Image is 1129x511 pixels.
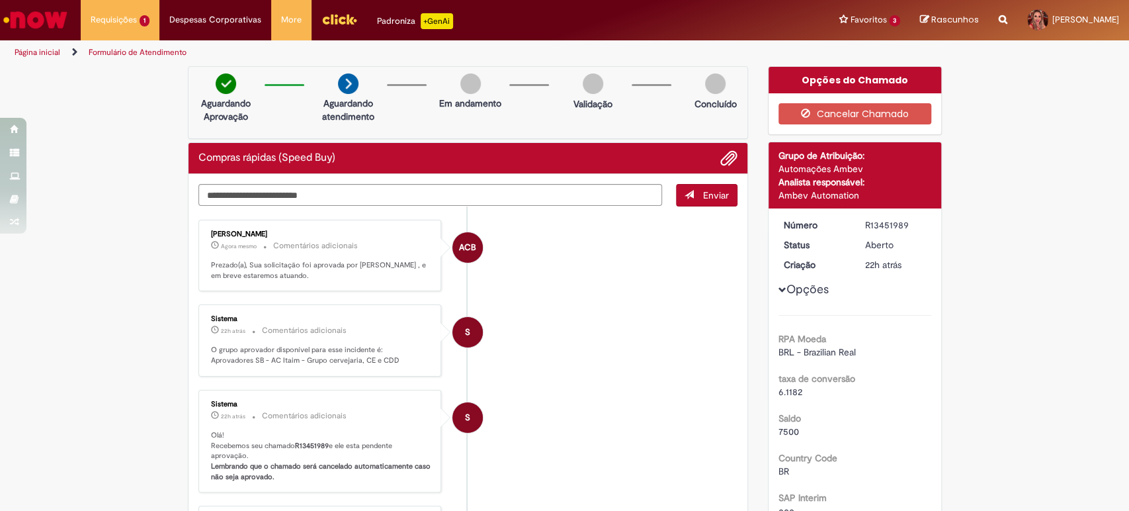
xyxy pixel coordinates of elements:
[703,189,729,201] span: Enviar
[865,259,901,271] time: 27/08/2025 11:42:25
[778,149,931,162] div: Grupo de Atribuição:
[778,465,789,477] span: BR
[262,410,347,422] small: Comentários adicionais
[221,327,245,335] span: 22h atrás
[140,15,149,26] span: 1
[452,317,483,348] div: System
[211,260,431,281] p: Prezado(a), Sua solicitação foi aprovada por [PERSON_NAME] , e em breve estaremos atuando.
[216,73,236,94] img: check-circle-green.png
[889,15,900,26] span: 3
[778,175,931,189] div: Analista responsável:
[194,97,258,123] p: Aguardando Aprovação
[421,13,453,29] p: +GenAi
[273,240,358,252] small: Comentários adicionais
[221,412,245,420] time: 27/08/2025 11:42:37
[778,189,931,202] div: Ambev Automation
[865,259,901,271] span: 22h atrás
[452,402,483,433] div: System
[89,47,187,58] a: Formulário de Atendimento
[295,441,329,451] b: R13451989
[459,232,476,263] span: ACB
[221,242,257,250] span: Agora mesmo
[221,327,245,335] time: 27/08/2025 11:42:40
[211,315,431,323] div: Sistema
[198,184,663,207] textarea: Digite sua mensagem aqui...
[211,400,431,408] div: Sistema
[262,325,347,336] small: Comentários adicionais
[720,150,737,167] button: Adicionar anexos
[338,73,358,94] img: arrow-next.png
[198,152,335,164] h2: Compras rápidas (Speed Buy) Histórico de tíquete
[91,13,137,26] span: Requisições
[1052,14,1119,25] span: [PERSON_NAME]
[769,67,941,93] div: Opções do Chamado
[10,40,743,65] ul: Trilhas de página
[169,13,261,26] span: Despesas Corporativas
[460,73,481,94] img: img-circle-grey.png
[211,461,433,482] b: Lembrando que o chamado será cancelado automaticamente caso não seja aprovado.
[920,14,979,26] a: Rascunhos
[778,373,855,385] b: taxa de conversão
[778,333,826,345] b: RPA Moeda
[778,492,827,504] b: SAP Interim
[676,184,737,207] button: Enviar
[778,346,856,358] span: BRL - Brazilian Real
[931,13,979,26] span: Rascunhos
[778,426,799,438] span: 7500
[321,9,357,29] img: click_logo_yellow_360x200.png
[221,242,257,250] time: 28/08/2025 10:01:40
[573,97,612,111] p: Validação
[778,103,931,124] button: Cancelar Chamado
[865,258,927,271] div: 27/08/2025 11:42:25
[865,218,927,232] div: R13451989
[774,238,855,252] dt: Status
[221,412,245,420] span: 22h atrás
[778,452,837,464] b: Country Code
[778,412,801,424] b: Saldo
[465,402,470,434] span: S
[316,97,380,123] p: Aguardando atendimento
[452,232,483,263] div: Alberto Cypriano Bento
[1,7,69,33] img: ServiceNow
[694,97,736,111] p: Concluído
[15,47,60,58] a: Página inicial
[774,258,855,271] dt: Criação
[281,13,302,26] span: More
[211,230,431,238] div: [PERSON_NAME]
[865,238,927,252] div: Aberto
[211,345,431,365] p: O grupo aprovador disponível para esse incidente é: Aprovadores SB - AC Itaim - Grupo cervejaria,...
[778,386,802,398] span: 6.1182
[211,430,431,483] p: Olá! Recebemos seu chamado e ele esta pendente aprovação.
[850,13,886,26] span: Favoritos
[377,13,453,29] div: Padroniza
[778,162,931,175] div: Automações Ambev
[705,73,726,94] img: img-circle-grey.png
[439,97,501,110] p: Em andamento
[583,73,603,94] img: img-circle-grey.png
[774,218,855,232] dt: Número
[465,316,470,348] span: S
